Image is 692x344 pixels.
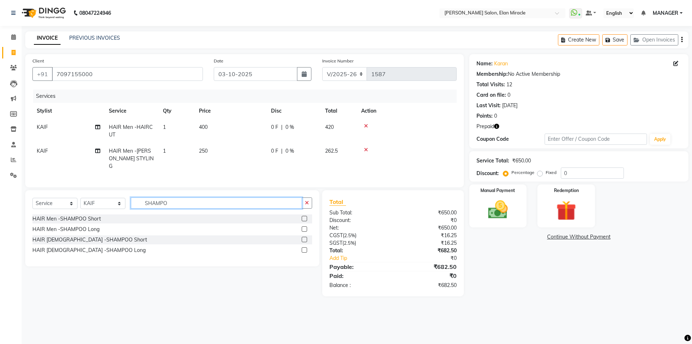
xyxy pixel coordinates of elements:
span: 420 [325,124,334,130]
div: HAIR [DEMOGRAPHIC_DATA] -SHAMPOO Short [32,236,147,244]
span: 1 [163,148,166,154]
div: ₹0 [404,254,462,262]
span: 0 % [285,123,294,131]
label: Fixed [546,169,556,176]
span: CGST [329,232,343,239]
div: Payable: [324,262,393,271]
div: HAIR [DEMOGRAPHIC_DATA] -SHAMPOO Long [32,247,146,254]
a: PREVIOUS INVOICES [69,35,120,41]
div: ₹0 [393,271,462,280]
span: 0 % [285,147,294,155]
th: Action [357,103,457,119]
span: 400 [199,124,208,130]
div: Membership: [476,70,508,78]
div: 0 [494,112,497,120]
div: HAIR Men -SHAMPOO Short [32,215,101,223]
span: 0 F [271,123,278,131]
input: Search or Scan [131,197,302,209]
span: MANAGER [653,9,678,17]
label: Percentage [511,169,534,176]
span: | [281,123,283,131]
button: Create New [558,34,599,45]
div: Total: [324,247,393,254]
div: ₹650.00 [512,157,531,165]
div: Discount: [324,217,393,224]
span: HAIR Men -HAIRCUT [109,124,153,138]
th: Stylist [32,103,105,119]
div: ₹16.25 [393,239,462,247]
div: ₹0 [393,217,462,224]
button: Open Invoices [630,34,678,45]
span: 2.5% [344,232,355,238]
span: 0 F [271,147,278,155]
div: ₹650.00 [393,209,462,217]
div: ( ) [324,232,393,239]
div: Service Total: [476,157,509,165]
button: +91 [32,67,53,81]
div: ₹682.50 [393,247,462,254]
input: Search by Name/Mobile/Email/Code [52,67,203,81]
div: 0 [507,91,510,99]
th: Price [195,103,267,119]
div: ₹682.50 [393,282,462,289]
div: ₹16.25 [393,232,462,239]
div: Sub Total: [324,209,393,217]
div: Card on file: [476,91,506,99]
span: 262.5 [325,148,338,154]
div: 12 [506,81,512,88]
a: Add Tip [324,254,404,262]
div: HAIR Men -SHAMPOO Long [32,226,99,233]
a: INVOICE [34,32,61,45]
label: Manual Payment [480,187,515,194]
img: _gift.svg [550,198,582,223]
button: Save [602,34,627,45]
th: Total [321,103,357,119]
div: ₹682.50 [393,262,462,271]
div: Services [33,90,462,103]
div: No Active Membership [476,70,681,78]
span: 250 [199,148,208,154]
label: Date [214,58,223,64]
span: 2.5% [344,240,355,246]
div: Points: [476,112,493,120]
div: Total Visits: [476,81,505,88]
label: Redemption [554,187,579,194]
th: Service [105,103,159,119]
div: ( ) [324,239,393,247]
span: | [281,147,283,155]
img: logo [18,3,68,23]
input: Enter Offer / Coupon Code [545,134,647,145]
div: Last Visit: [476,102,501,109]
div: Discount: [476,170,499,177]
label: Invoice Number [322,58,354,64]
div: Balance : [324,282,393,289]
th: Qty [159,103,195,119]
div: Net: [324,224,393,232]
span: KAIF [37,148,48,154]
button: Apply [650,134,670,145]
span: 1 [163,124,166,130]
span: SGST [329,240,342,246]
a: Karan [494,60,508,68]
span: HAIR Men -[PERSON_NAME] STYLING [109,148,154,169]
label: Client [32,58,44,64]
span: Total [329,198,346,206]
span: KAIF [37,124,48,130]
div: Coupon Code [476,135,545,143]
a: Continue Without Payment [471,233,687,241]
th: Disc [267,103,321,119]
div: Name: [476,60,493,68]
div: Paid: [324,271,393,280]
img: _cash.svg [482,198,514,221]
b: 08047224946 [79,3,111,23]
div: ₹650.00 [393,224,462,232]
span: Prepaid [476,123,494,130]
div: [DATE] [502,102,518,109]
